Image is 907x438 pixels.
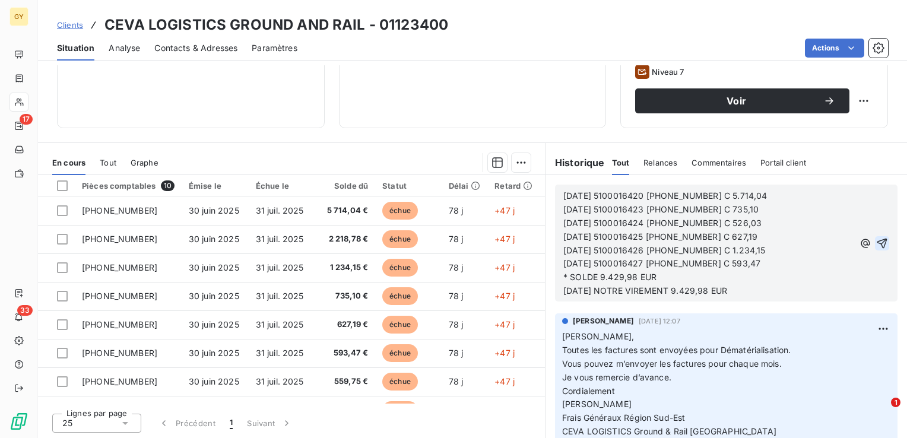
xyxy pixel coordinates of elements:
span: Niveau 7 [652,67,684,77]
div: Échue le [256,181,309,191]
span: CEVA LOGISTICS Ground & Rail [GEOGRAPHIC_DATA] [562,426,776,436]
span: 30 juin 2025 [189,262,239,272]
span: Frais Généraux Région Sud-Est [562,412,685,423]
span: [PHONE_NUMBER] [82,205,157,215]
img: Logo LeanPay [9,412,28,431]
h3: CEVA LOGISTICS GROUND AND RAIL - 01123400 [104,14,448,36]
span: [DATE] 5100016420 [PHONE_NUMBER] C 5.714,04 [563,191,767,201]
span: Toutes les factures sont envoyées pour Dématérialisation. [562,345,791,355]
span: échue [382,401,418,419]
span: [DATE] NOTRE VIREMENT 9.429,98 EUR [563,285,727,296]
span: 30 juin 2025 [189,205,239,215]
span: 30 juin 2025 [189,234,239,244]
span: échue [382,344,418,362]
button: Précédent [151,411,223,436]
button: 1 [223,411,240,436]
span: [PHONE_NUMBER] [82,319,157,329]
span: [DATE] 5100016424 [PHONE_NUMBER] C 526,03 [563,218,762,228]
span: +47 j [494,291,515,301]
span: 30 juin 2025 [189,319,239,329]
span: 31 juil. 2025 [256,348,304,358]
span: échue [382,373,418,391]
span: Relances [643,158,677,167]
button: Suivant [240,411,300,436]
span: échue [382,287,418,305]
span: échue [382,230,418,248]
span: 78 j [449,262,464,272]
span: Cordialement [562,386,615,396]
span: Tout [100,158,116,167]
span: [PERSON_NAME] [562,399,632,409]
button: Voir [635,88,849,113]
span: Tout [612,158,630,167]
h6: Historique [546,155,605,170]
span: 1 [230,417,233,429]
span: Voir [649,96,823,106]
span: Situation [57,42,94,54]
span: Clients [57,20,83,30]
span: 78 j [449,376,464,386]
span: échue [382,202,418,220]
span: 627,19 € [323,319,369,331]
span: [PERSON_NAME] [573,316,634,326]
span: [DATE] 5100016425 [PHONE_NUMBER] C 627,19 [563,231,757,242]
div: Retard [494,181,532,191]
iframe: Intercom live chat [867,398,895,426]
span: échue [382,259,418,277]
span: 10 [161,180,175,191]
span: 31 juil. 2025 [256,234,304,244]
span: [PHONE_NUMBER] [82,348,157,358]
span: 78 j [449,348,464,358]
button: Actions [805,39,864,58]
span: 593,47 € [323,347,369,359]
span: 30 juin 2025 [189,376,239,386]
span: 78 j [449,291,464,301]
span: [PHONE_NUMBER] [82,234,157,244]
div: Délai [449,181,481,191]
span: 78 j [449,319,464,329]
span: 1 234,15 € [323,262,369,274]
div: Émise le [189,181,242,191]
span: En cours [52,158,85,167]
div: GY [9,7,28,26]
span: Je vous remercie d’avance. [562,372,671,382]
span: 1 [891,398,900,407]
div: Solde dû [323,181,369,191]
span: 30 juin 2025 [189,291,239,301]
span: 17 [20,114,33,125]
span: échue [382,316,418,334]
span: Vous pouvez m’envoyer les factures pour chaque mois. [562,358,782,369]
span: * SOLDE 9.429,98 EUR [563,272,657,282]
span: [DATE] 5100016427 [PHONE_NUMBER] C 593,47 [563,258,760,268]
span: 31 juil. 2025 [256,262,304,272]
span: 735,10 € [323,290,369,302]
span: [PHONE_NUMBER] [82,291,157,301]
span: [PHONE_NUMBER] [82,376,157,386]
span: 33 [17,305,33,316]
span: Commentaires [692,158,746,167]
div: Statut [382,181,434,191]
span: 31 juil. 2025 [256,205,304,215]
span: +47 j [494,376,515,386]
span: 559,75 € [323,376,369,388]
span: [PERSON_NAME], [562,331,634,341]
span: Graphe [131,158,158,167]
span: +47 j [494,205,515,215]
span: [PHONE_NUMBER] [82,262,157,272]
span: [DATE] 12:07 [639,318,680,325]
span: +47 j [494,319,515,329]
span: 25 [62,417,72,429]
span: 30 juin 2025 [189,348,239,358]
span: +47 j [494,234,515,244]
div: Pièces comptables [82,180,175,191]
span: [DATE] 5100016423 [PHONE_NUMBER] C 735,10 [563,204,759,214]
span: Portail client [760,158,806,167]
span: Contacts & Adresses [154,42,237,54]
span: +47 j [494,262,515,272]
span: Paramètres [252,42,297,54]
span: [DATE] 5100016426 [PHONE_NUMBER] C 1.234,15 [563,245,765,255]
span: Analyse [109,42,140,54]
span: 78 j [449,234,464,244]
span: 31 juil. 2025 [256,291,304,301]
a: Clients [57,19,83,31]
